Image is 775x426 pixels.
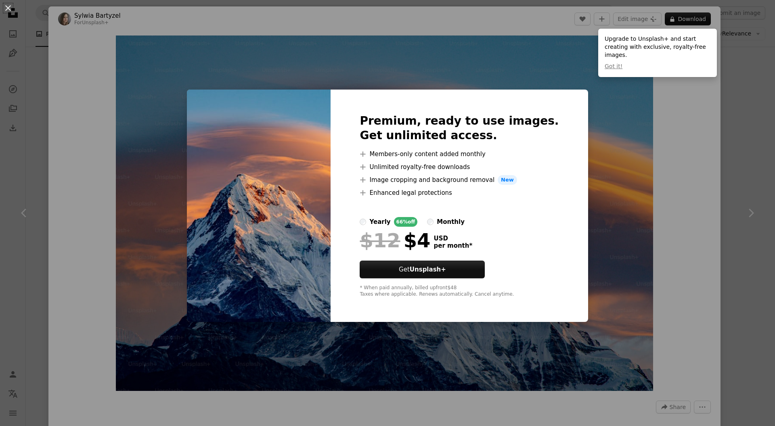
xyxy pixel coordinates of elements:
[437,217,465,227] div: monthly
[434,235,472,242] span: USD
[598,29,717,77] div: Upgrade to Unsplash+ and start creating with exclusive, royalty-free images.
[369,217,390,227] div: yearly
[360,285,559,298] div: * When paid annually, billed upfront $48 Taxes where applicable. Renews automatically. Cancel any...
[498,175,517,185] span: New
[410,266,446,273] strong: Unsplash+
[360,149,559,159] li: Members-only content added monthly
[360,162,559,172] li: Unlimited royalty-free downloads
[360,219,366,225] input: yearly66%off
[427,219,434,225] input: monthly
[394,217,418,227] div: 66% off
[360,261,485,278] button: GetUnsplash+
[360,230,400,251] span: $12
[434,242,472,249] span: per month *
[360,114,559,143] h2: Premium, ready to use images. Get unlimited access.
[605,63,622,71] button: Got it!
[360,230,430,251] div: $4
[360,175,559,185] li: Image cropping and background removal
[360,188,559,198] li: Enhanced legal protections
[187,90,331,322] img: premium_photo-1688645554172-d3aef5f837ce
